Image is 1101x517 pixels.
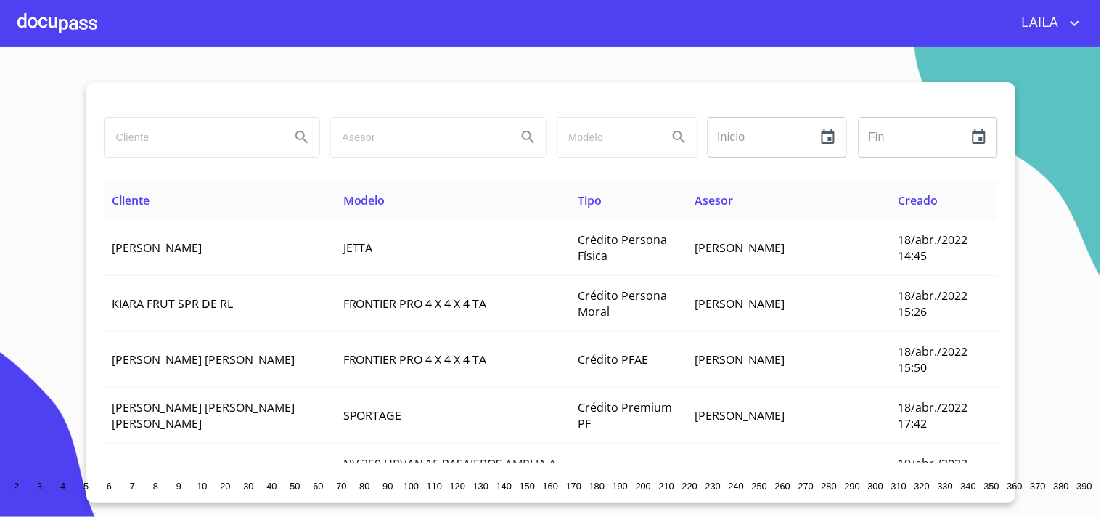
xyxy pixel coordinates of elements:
[520,481,535,492] span: 150
[957,474,981,497] button: 340
[423,474,446,497] button: 110
[107,481,112,492] span: 6
[914,481,930,492] span: 320
[516,474,539,497] button: 150
[290,481,300,492] span: 50
[330,474,353,497] button: 70
[662,120,697,155] button: Search
[105,118,279,157] input: search
[343,455,557,487] span: NV 350 URVAN 15 PASAJEROS AMPLIA A A PAQ SEG T M
[578,232,668,264] span: Crédito Persona Física
[496,481,512,492] span: 140
[961,481,976,492] span: 340
[266,481,277,492] span: 40
[725,474,748,497] button: 240
[343,407,402,423] span: SPORTAGE
[1073,474,1097,497] button: 390
[898,399,967,431] span: 18/abr./2022 17:42
[493,474,516,497] button: 140
[543,481,558,492] span: 160
[748,474,771,497] button: 250
[307,474,330,497] button: 60
[578,288,668,319] span: Crédito Persona Moral
[898,232,967,264] span: 18/abr./2022 14:45
[220,481,230,492] span: 20
[52,474,75,497] button: 4
[446,474,470,497] button: 120
[400,474,423,497] button: 100
[285,120,319,155] button: Search
[112,351,295,367] span: [PERSON_NAME] [PERSON_NAME]
[144,474,168,497] button: 8
[450,481,465,492] span: 120
[984,481,999,492] span: 350
[695,351,785,367] span: [PERSON_NAME]
[261,474,284,497] button: 40
[153,481,158,492] span: 8
[864,474,888,497] button: 300
[822,481,837,492] span: 280
[586,474,609,497] button: 180
[359,481,369,492] span: 80
[404,481,419,492] span: 100
[589,481,605,492] span: 180
[578,192,602,208] span: Tipo
[343,240,373,256] span: JETTA
[539,474,562,497] button: 160
[695,407,785,423] span: [PERSON_NAME]
[679,474,702,497] button: 220
[14,481,19,492] span: 2
[695,296,785,312] span: [PERSON_NAME]
[632,474,655,497] button: 200
[898,288,967,319] span: 18/abr./2022 15:26
[377,474,400,497] button: 90
[243,481,253,492] span: 30
[682,481,697,492] span: 220
[98,474,121,497] button: 6
[191,474,214,497] button: 10
[845,481,860,492] span: 290
[775,481,790,492] span: 260
[1007,481,1023,492] span: 360
[197,481,207,492] span: 10
[1050,474,1073,497] button: 380
[168,474,191,497] button: 9
[470,474,493,497] button: 130
[798,481,814,492] span: 270
[28,474,52,497] button: 3
[112,192,150,208] span: Cliente
[695,192,734,208] span: Asesor
[891,481,906,492] span: 310
[911,474,934,497] button: 320
[112,399,295,431] span: [PERSON_NAME] [PERSON_NAME] [PERSON_NAME]
[841,474,864,497] button: 290
[636,481,651,492] span: 200
[578,351,649,367] span: Crédito PFAE
[898,455,967,487] span: 19/abr./2022 13:20
[214,474,237,497] button: 20
[934,474,957,497] button: 330
[898,192,938,208] span: Creado
[511,120,546,155] button: Search
[557,118,656,157] input: search
[1031,481,1046,492] span: 370
[313,481,323,492] span: 60
[1054,481,1069,492] span: 380
[60,481,65,492] span: 4
[752,481,767,492] span: 250
[795,474,818,497] button: 270
[473,481,488,492] span: 130
[1011,12,1084,35] button: account of current user
[112,296,234,312] span: KIARA FRUT SPR DE RL
[566,481,581,492] span: 170
[578,399,673,431] span: Crédito Premium PF
[702,474,725,497] button: 230
[130,481,135,492] span: 7
[353,474,377,497] button: 80
[83,481,89,492] span: 5
[729,481,744,492] span: 240
[121,474,144,497] button: 7
[609,474,632,497] button: 190
[5,474,28,497] button: 2
[659,481,674,492] span: 210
